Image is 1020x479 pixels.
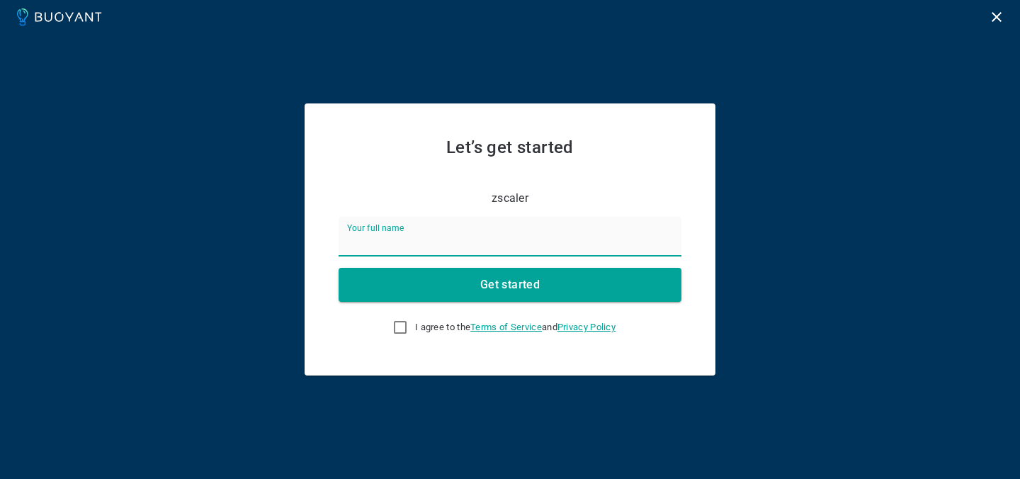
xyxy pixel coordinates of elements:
a: Logout [985,9,1009,23]
a: Privacy Policy [557,322,616,332]
h4: Get started [480,278,540,292]
a: Terms of Service [470,322,542,332]
button: Logout [985,5,1009,29]
label: Your full name [347,222,404,234]
button: Get started [339,268,681,302]
h2: Let’s get started [339,137,681,157]
span: I agree to the and [415,322,616,333]
p: zscaler [492,191,528,205]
